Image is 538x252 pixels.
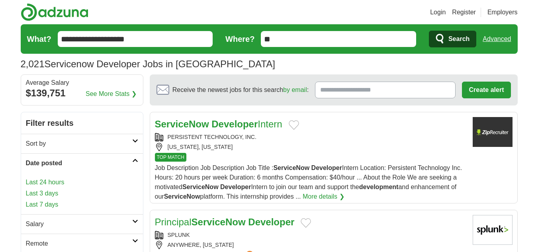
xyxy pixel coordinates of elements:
[155,241,466,249] div: ANYWHERE, [US_STATE]
[86,89,137,99] a: See More Stats ❯
[21,59,275,69] h1: Servicenow Developer Jobs in [GEOGRAPHIC_DATA]
[487,8,518,17] a: Employers
[429,31,476,47] button: Search
[164,193,200,200] strong: ServiceNow
[448,31,470,47] span: Search
[168,232,190,238] a: SPLUNK
[155,119,282,129] a: ServiceNow DeveloperIntern
[155,217,295,227] a: PrincipalServiceNow Developer
[359,184,399,190] strong: development
[155,143,466,151] div: [US_STATE], [US_STATE]
[473,215,513,245] img: Splunk logo
[155,153,186,162] span: TOP MATCH
[21,214,143,234] a: Salary
[483,31,511,47] a: Advanced
[172,85,309,95] span: Receive the newest jobs for this search :
[273,164,309,171] strong: ServiceNow
[303,192,344,201] a: More details ❯
[21,153,143,173] a: Date posted
[473,117,513,147] img: Company logo
[27,33,51,45] label: What?
[192,217,246,227] strong: ServiceNow
[289,120,299,130] button: Add to favorite jobs
[26,178,138,187] a: Last 24 hours
[26,80,138,86] div: Average Salary
[26,189,138,198] a: Last 3 days
[26,158,132,168] h2: Date posted
[155,119,209,129] strong: ServiceNow
[283,86,307,93] a: by email
[225,33,254,45] label: Where?
[26,219,132,229] h2: Salary
[301,218,311,228] button: Add to favorite jobs
[311,164,342,171] strong: Developer
[21,3,88,21] img: Adzuna logo
[26,200,138,209] a: Last 7 days
[26,139,132,148] h2: Sort by
[155,133,466,141] div: PERSISTENT TECHNOLOGY, INC.
[26,86,138,100] div: $139,751
[26,239,132,248] h2: Remote
[21,112,143,134] h2: Filter results
[430,8,446,17] a: Login
[211,119,258,129] strong: Developer
[248,217,294,227] strong: Developer
[21,57,45,71] span: 2,021
[462,82,511,98] button: Create alert
[21,134,143,153] a: Sort by
[220,184,251,190] strong: Developer
[155,164,462,200] span: Job Description Job Description Job Title : Intern Location: Persistent Technology Inc. Hours: 20...
[452,8,476,17] a: Register
[182,184,219,190] strong: ServiceNow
